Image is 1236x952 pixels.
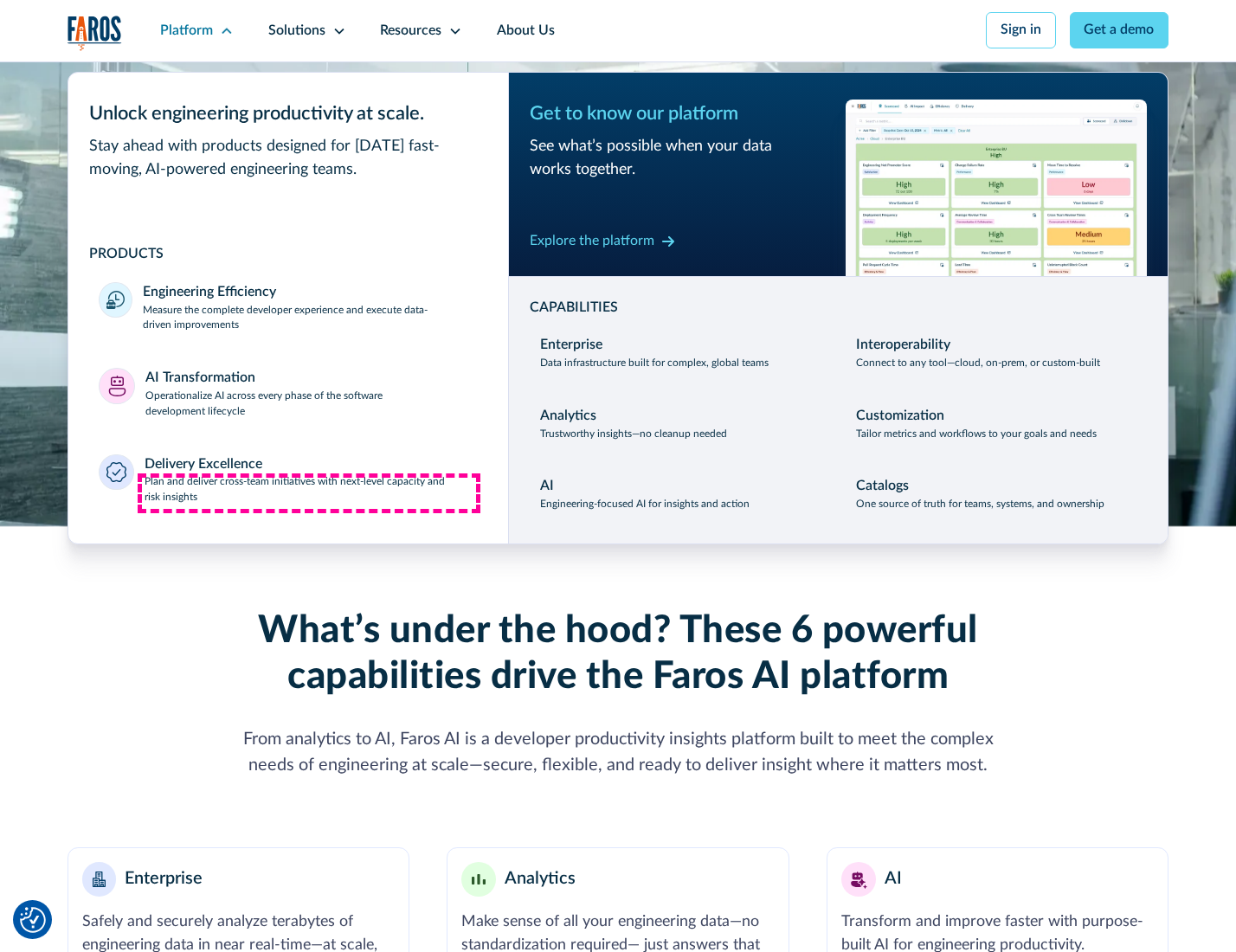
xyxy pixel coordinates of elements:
[530,231,654,252] div: Explore the platform
[222,608,1014,699] h2: What’s under the hood? These 6 powerful capabilities drive the Faros AI platform
[89,444,488,517] a: Delivery ExcellencePlan and deliver cross-team initiatives with next-level capacity and risk insi...
[530,325,832,382] a: EnterpriseData infrastructure built for complex, global teams
[540,335,602,356] div: Enterprise
[505,866,576,892] div: Analytics
[856,356,1100,371] p: Connect to any tool—cloud, on-prem, or custom-built
[20,907,46,933] button: Cookie Settings
[856,476,909,497] div: Catalogs
[856,427,1097,442] p: Tailor metrics and workflows to your goals and needs
[68,61,1169,544] nav: Platform
[845,865,872,892] img: AI robot or assistant icon
[530,100,832,128] div: Get to know our platform
[856,335,950,356] div: Interoperability
[856,497,1104,512] p: One source of truth for teams, systems, and ownership
[89,100,488,128] div: Unlock engineering productivity at scale.
[540,406,596,427] div: Analytics
[68,16,123,51] img: Logo of the analytics and reporting company Faros.
[472,874,486,885] img: Minimalist bar chart analytics icon
[846,325,1148,382] a: InteroperabilityConnect to any tool—cloud, on-prem, or custom-built
[125,866,203,892] div: Enterprise
[540,427,727,442] p: Trustworthy insights—no cleanup needed
[143,282,276,303] div: Engineering Efficiency
[530,135,832,182] div: See what’s possible when your data works together.
[89,357,488,430] a: AI TransformationOperationalize AI across every phase of the software development lifecycle
[540,476,554,497] div: AI
[846,100,1148,275] img: Workflow productivity trends heatmap chart
[986,12,1056,48] a: Sign in
[530,396,832,453] a: AnalyticsTrustworthy insights—no cleanup needed
[856,406,944,427] div: Customization
[540,356,769,371] p: Data infrastructure built for complex, global teams
[93,872,106,887] img: Enterprise building blocks or structure icon
[530,228,675,255] a: Explore the platform
[222,727,1014,779] div: From analytics to AI, Faros AI is a developer productivity insights platform built to meet the co...
[145,389,478,420] p: Operationalize AI across every phase of the software development lifecycle
[20,907,46,933] img: Revisit consent button
[68,16,123,51] a: home
[160,21,213,42] div: Platform
[846,466,1148,524] a: CatalogsOne source of truth for teams, systems, and ownership
[145,474,478,505] p: Plan and deliver cross-team initiatives with next-level capacity and risk insights
[145,454,262,475] div: Delivery Excellence
[89,272,488,344] a: Engineering EfficiencyMeasure the complete developer experience and execute data-driven improvements
[145,368,255,389] div: AI Transformation
[530,298,1148,318] div: CAPABILITIES
[1070,12,1169,48] a: Get a demo
[380,21,441,42] div: Resources
[885,866,902,892] div: AI
[89,135,488,182] div: Stay ahead with products designed for [DATE] fast-moving, AI-powered engineering teams.
[540,497,750,512] p: Engineering-focused AI for insights and action
[143,303,477,334] p: Measure the complete developer experience and execute data-driven improvements
[89,244,488,265] div: PRODUCTS
[846,396,1148,453] a: CustomizationTailor metrics and workflows to your goals and needs
[268,21,325,42] div: Solutions
[530,466,832,524] a: AIEngineering-focused AI for insights and action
